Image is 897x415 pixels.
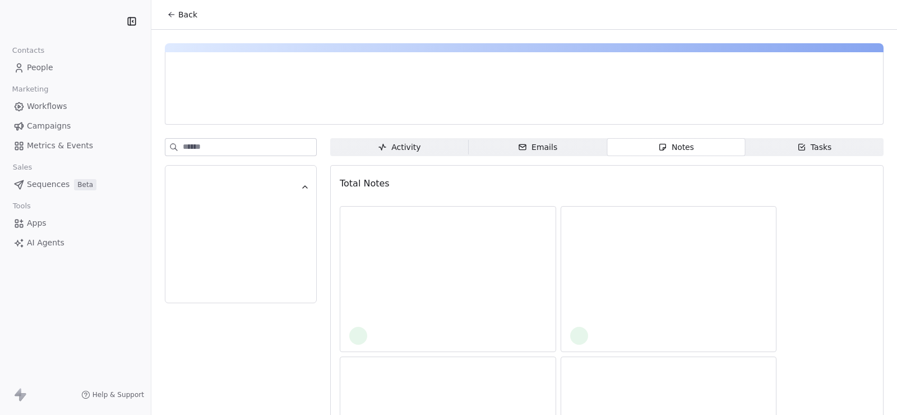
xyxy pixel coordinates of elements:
span: AI Agents [27,237,64,249]
span: Contacts [7,42,49,59]
span: Apps [27,217,47,229]
span: Campaigns [27,120,71,132]
a: Campaigns [9,117,142,135]
a: Help & Support [81,390,144,399]
a: AI Agents [9,234,142,252]
div: Tasks [797,142,832,153]
span: Help & Support [93,390,144,399]
span: Workflows [27,101,67,112]
span: Beta [74,179,96,190]
a: SequencesBeta [9,175,142,194]
a: Metrics & Events [9,136,142,155]
span: Metrics & Events [27,140,93,152]
a: Apps [9,214,142,232]
span: Sequences [27,179,70,190]
a: Workflows [9,97,142,116]
span: Marketing [7,81,53,98]
span: Tools [8,198,35,215]
a: People [9,58,142,77]
span: Back [178,9,197,20]
div: Emails [518,142,557,153]
div: Activity [378,142,420,153]
span: Sales [8,159,37,176]
span: People [27,62,53,74]
button: Back [160,4,204,25]
span: Total Notes [340,178,390,189]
